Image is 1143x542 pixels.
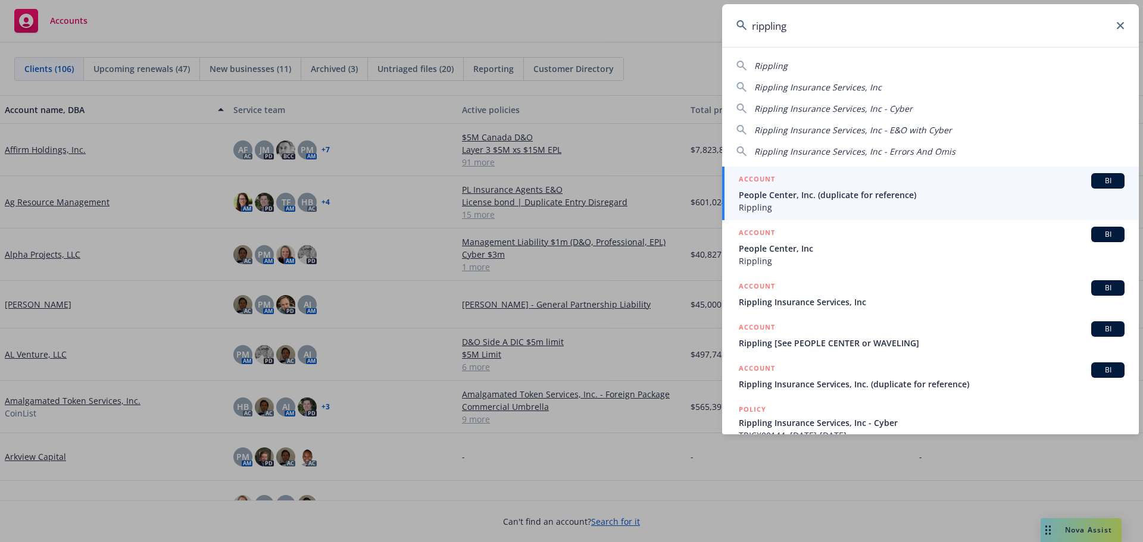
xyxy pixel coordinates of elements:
span: Rippling [739,255,1125,267]
span: BI [1096,283,1120,293]
h5: ACCOUNT [739,227,775,241]
span: Rippling Insurance Services, Inc. (duplicate for reference) [739,378,1125,390]
span: BI [1096,324,1120,334]
span: Rippling [739,201,1125,214]
a: POLICYRippling Insurance Services, Inc - CyberTRICX00144, [DATE]-[DATE] [722,397,1139,448]
a: ACCOUNTBIRippling [See PEOPLE CENTER or WAVELING] [722,315,1139,356]
a: ACCOUNTBIPeople Center, IncRippling [722,220,1139,274]
a: ACCOUNTBIPeople Center, Inc. (duplicate for reference)Rippling [722,167,1139,220]
span: Rippling Insurance Services, Inc [754,82,882,93]
span: People Center, Inc [739,242,1125,255]
span: People Center, Inc. (duplicate for reference) [739,189,1125,201]
span: BI [1096,365,1120,375]
a: ACCOUNTBIRippling Insurance Services, Inc. (duplicate for reference) [722,356,1139,397]
span: Rippling Insurance Services, Inc - Cyber [739,416,1125,429]
a: ACCOUNTBIRippling Insurance Services, Inc [722,274,1139,315]
h5: ACCOUNT [739,362,775,377]
h5: ACCOUNT [739,280,775,295]
span: BI [1096,229,1120,240]
span: Rippling Insurance Services, Inc [739,296,1125,308]
span: Rippling Insurance Services, Inc - E&O with Cyber [754,124,952,136]
span: Rippling [754,60,788,71]
span: Rippling [See PEOPLE CENTER or WAVELING] [739,337,1125,349]
span: Rippling Insurance Services, Inc - Cyber [754,103,913,114]
span: Rippling Insurance Services, Inc - Errors And Omis [754,146,955,157]
h5: ACCOUNT [739,173,775,187]
span: TRICX00144, [DATE]-[DATE] [739,429,1125,441]
h5: ACCOUNT [739,321,775,336]
input: Search... [722,4,1139,47]
h5: POLICY [739,403,766,415]
span: BI [1096,176,1120,186]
